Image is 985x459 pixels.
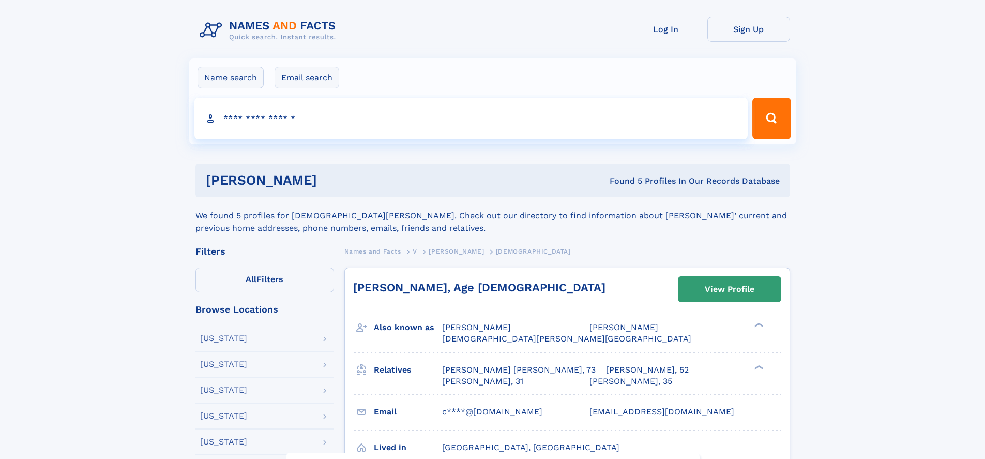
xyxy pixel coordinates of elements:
[195,17,344,45] img: Logo Names and Facts
[344,245,401,258] a: Names and Facts
[195,305,334,314] div: Browse Locations
[589,376,672,387] a: [PERSON_NAME], 35
[200,412,247,420] div: [US_STATE]
[429,245,484,258] a: [PERSON_NAME]
[705,277,754,301] div: View Profile
[195,247,334,256] div: Filters
[246,274,256,284] span: All
[200,334,247,343] div: [US_STATE]
[463,175,780,187] div: Found 5 Profiles In Our Records Database
[625,17,707,42] a: Log In
[198,67,264,88] label: Name search
[374,439,442,456] h3: Lived in
[195,268,334,292] label: Filters
[353,281,605,294] a: [PERSON_NAME], Age [DEMOGRAPHIC_DATA]
[678,277,781,302] a: View Profile
[589,407,734,417] span: [EMAIL_ADDRESS][DOMAIN_NAME]
[413,245,417,258] a: V
[413,248,417,255] span: V
[589,322,658,332] span: [PERSON_NAME]
[429,248,484,255] span: [PERSON_NAME]
[752,322,764,329] div: ❯
[752,364,764,371] div: ❯
[606,364,689,376] a: [PERSON_NAME], 52
[374,361,442,379] h3: Relatives
[200,360,247,368] div: [US_STATE]
[442,364,596,376] a: [PERSON_NAME] [PERSON_NAME], 73
[442,322,511,332] span: [PERSON_NAME]
[496,248,571,255] span: [DEMOGRAPHIC_DATA]
[206,174,463,187] h1: [PERSON_NAME]
[275,67,339,88] label: Email search
[195,197,790,234] div: We found 5 profiles for [DEMOGRAPHIC_DATA][PERSON_NAME]. Check out our directory to find informat...
[707,17,790,42] a: Sign Up
[374,319,442,336] h3: Also known as
[194,98,748,139] input: search input
[374,403,442,421] h3: Email
[200,386,247,394] div: [US_STATE]
[442,376,523,387] a: [PERSON_NAME], 31
[752,98,791,139] button: Search Button
[442,442,619,452] span: [GEOGRAPHIC_DATA], [GEOGRAPHIC_DATA]
[200,438,247,446] div: [US_STATE]
[442,334,691,344] span: [DEMOGRAPHIC_DATA][PERSON_NAME][GEOGRAPHIC_DATA]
